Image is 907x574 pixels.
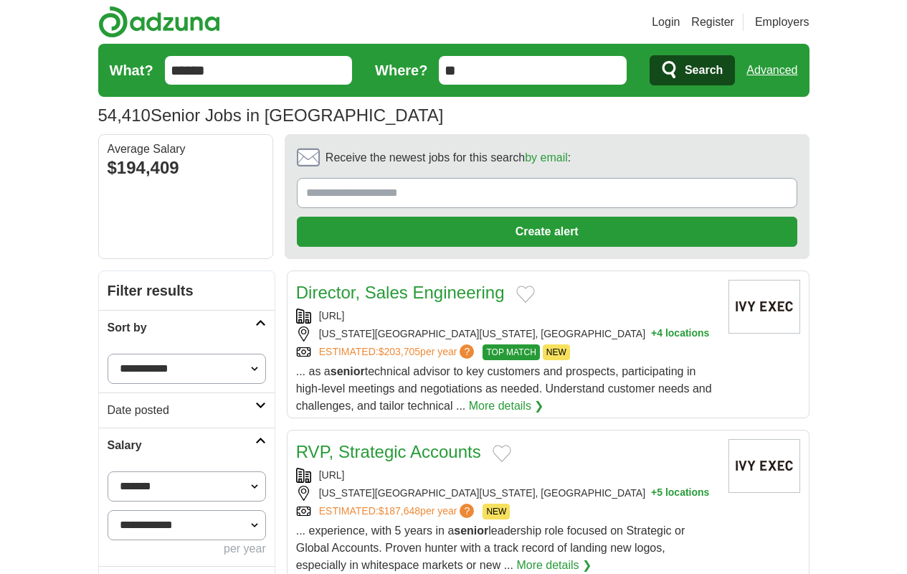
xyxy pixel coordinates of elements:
[483,504,510,519] span: NEW
[296,442,481,461] a: RVP, Strategic Accounts
[379,505,420,517] span: $187,648
[296,524,685,571] span: ... experience, with 5 years in a leadership role focused on Strategic or Global Accounts. Proven...
[755,14,809,31] a: Employers
[691,14,734,31] a: Register
[516,557,592,574] a: More details ❯
[98,105,444,125] h1: Senior Jobs in [GEOGRAPHIC_DATA]
[326,149,571,166] span: Receive the newest jobs for this search :
[98,6,220,38] img: Adzuna logo
[108,319,255,337] h2: Sort by
[651,486,709,501] button: +5 locations
[296,486,717,501] div: [US_STATE][GEOGRAPHIC_DATA][US_STATE], [GEOGRAPHIC_DATA]
[650,55,735,85] button: Search
[379,346,420,357] span: $203,705
[728,439,800,493] img: Company logo
[746,56,797,85] a: Advanced
[685,56,723,85] span: Search
[543,344,570,360] span: NEW
[108,143,264,155] div: Average Salary
[651,486,657,501] span: +
[319,344,478,360] a: ESTIMATED:$203,705per year?
[493,445,511,462] button: Add to favorite jobs
[460,344,474,359] span: ?
[297,217,797,247] button: Create alert
[296,283,505,302] a: Director, Sales Engineering
[651,326,657,342] span: +
[469,397,544,415] a: More details ❯
[296,365,712,412] span: ... as a technical advisor to key customers and prospects, participating in high-level meetings a...
[516,286,535,303] button: Add to favorite jobs
[319,504,478,519] a: ESTIMATED:$187,648per year?
[108,155,264,181] div: $194,409
[99,310,275,345] a: Sort by
[331,365,365,377] strong: senior
[651,326,709,342] button: +4 locations
[108,437,255,454] h2: Salary
[728,280,800,334] img: Company logo
[99,428,275,463] a: Salary
[110,60,153,81] label: What?
[652,14,680,31] a: Login
[296,326,717,342] div: [US_STATE][GEOGRAPHIC_DATA][US_STATE], [GEOGRAPHIC_DATA]
[296,309,717,324] div: [URL]
[375,60,427,81] label: Where?
[483,344,539,360] span: TOP MATCH
[108,540,266,557] div: per year
[454,524,488,537] strong: senior
[108,402,255,419] h2: Date posted
[460,504,474,518] span: ?
[99,392,275,428] a: Date posted
[525,151,568,164] a: by email
[296,468,717,483] div: [URL]
[99,271,275,310] h2: Filter results
[98,103,151,128] span: 54,410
